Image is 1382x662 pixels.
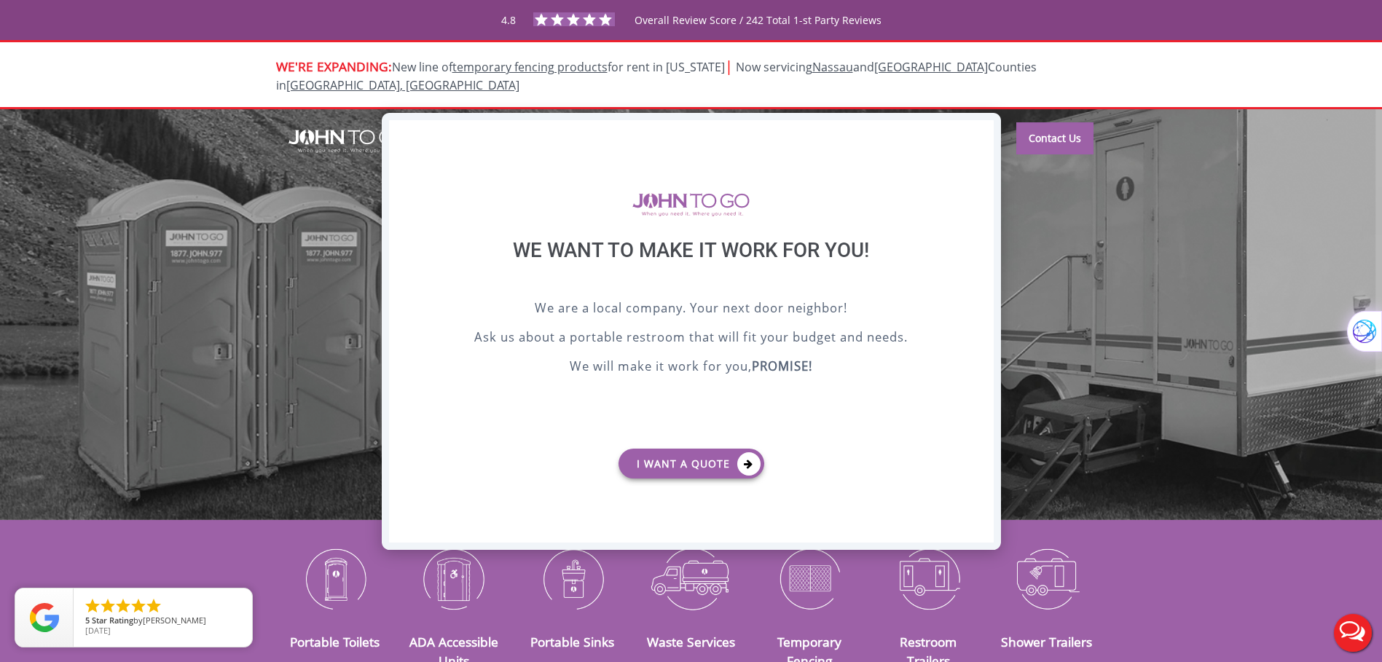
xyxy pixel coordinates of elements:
[99,597,117,615] li: 
[425,299,957,320] p: We are a local company. Your next door neighbor!
[425,238,957,299] div: We want to make it work for you!
[85,625,111,636] span: [DATE]
[1324,604,1382,662] button: Live Chat
[92,615,133,626] span: Star Rating
[425,357,957,379] p: We will make it work for you,
[619,449,764,478] a: I want a Quote
[425,328,957,350] p: Ask us about a portable restroom that will fit your budget and needs.
[143,615,206,626] span: [PERSON_NAME]
[752,358,812,374] b: PROMISE!
[632,193,750,216] img: logo of viptogo
[85,615,90,626] span: 5
[145,597,162,615] li: 
[84,597,101,615] li: 
[85,616,240,626] span: by
[114,597,132,615] li: 
[970,120,993,145] div: X
[130,597,147,615] li: 
[30,603,59,632] img: Review Rating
